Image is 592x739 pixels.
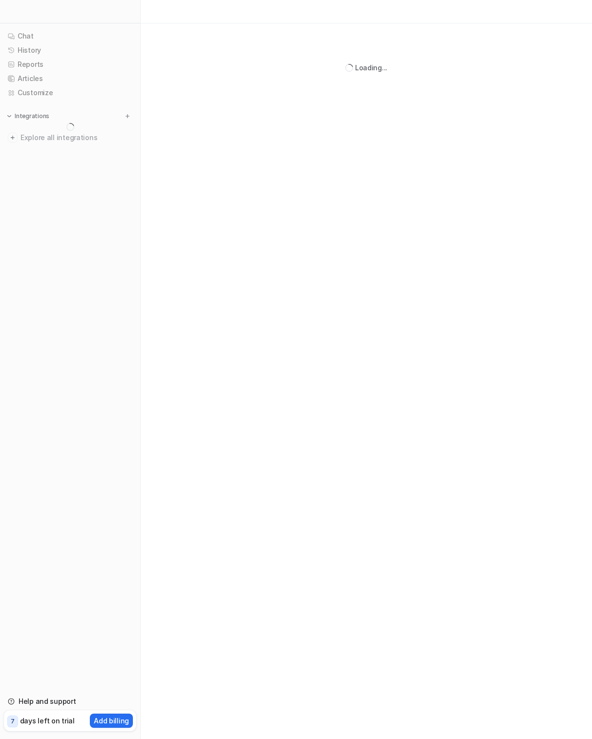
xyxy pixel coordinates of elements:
[4,58,136,71] a: Reports
[20,716,75,726] p: days left on trial
[4,695,136,708] a: Help and support
[4,131,136,144] a: Explore all integrations
[94,716,129,726] p: Add billing
[355,62,387,73] div: Loading...
[4,111,52,121] button: Integrations
[4,29,136,43] a: Chat
[124,113,131,120] img: menu_add.svg
[4,86,136,100] a: Customize
[15,112,49,120] p: Integrations
[4,72,136,85] a: Articles
[21,130,132,145] span: Explore all integrations
[11,717,15,726] p: 7
[90,714,133,728] button: Add billing
[6,113,13,120] img: expand menu
[8,133,18,143] img: explore all integrations
[4,43,136,57] a: History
